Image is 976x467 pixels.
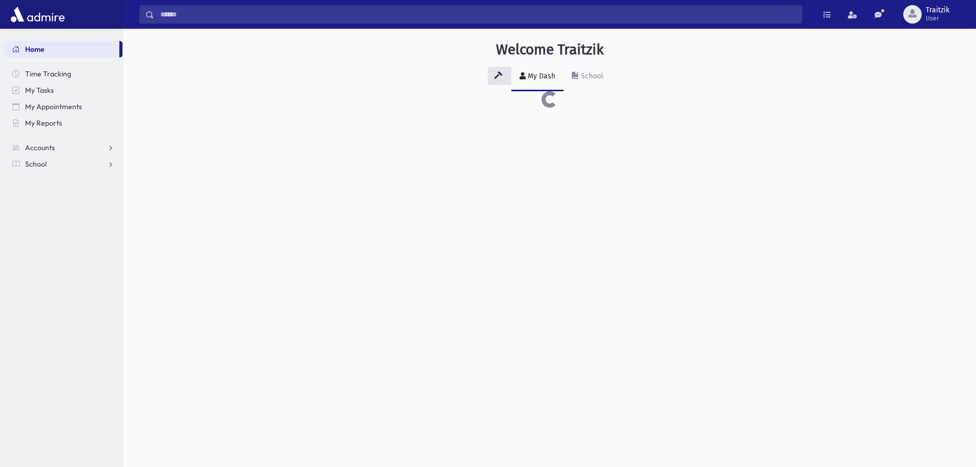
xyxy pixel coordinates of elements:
a: Time Tracking [4,66,122,82]
input: Search [154,5,802,24]
span: Accounts [25,143,55,152]
span: Time Tracking [25,69,71,78]
span: My Reports [25,118,62,128]
a: My Appointments [4,98,122,115]
span: Home [25,45,45,54]
span: School [25,159,47,169]
a: Home [4,41,119,57]
span: My Appointments [25,102,82,111]
a: Accounts [4,139,122,156]
span: Traitzik [926,6,949,14]
a: My Tasks [4,82,122,98]
a: School [4,156,122,172]
img: AdmirePro [8,4,67,25]
span: My Tasks [25,86,54,95]
div: My Dash [526,72,555,80]
div: School [579,72,603,80]
a: School [564,63,611,91]
a: My Reports [4,115,122,131]
span: User [926,14,949,23]
h3: Welcome Traitzik [496,41,604,58]
a: My Dash [511,63,564,91]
